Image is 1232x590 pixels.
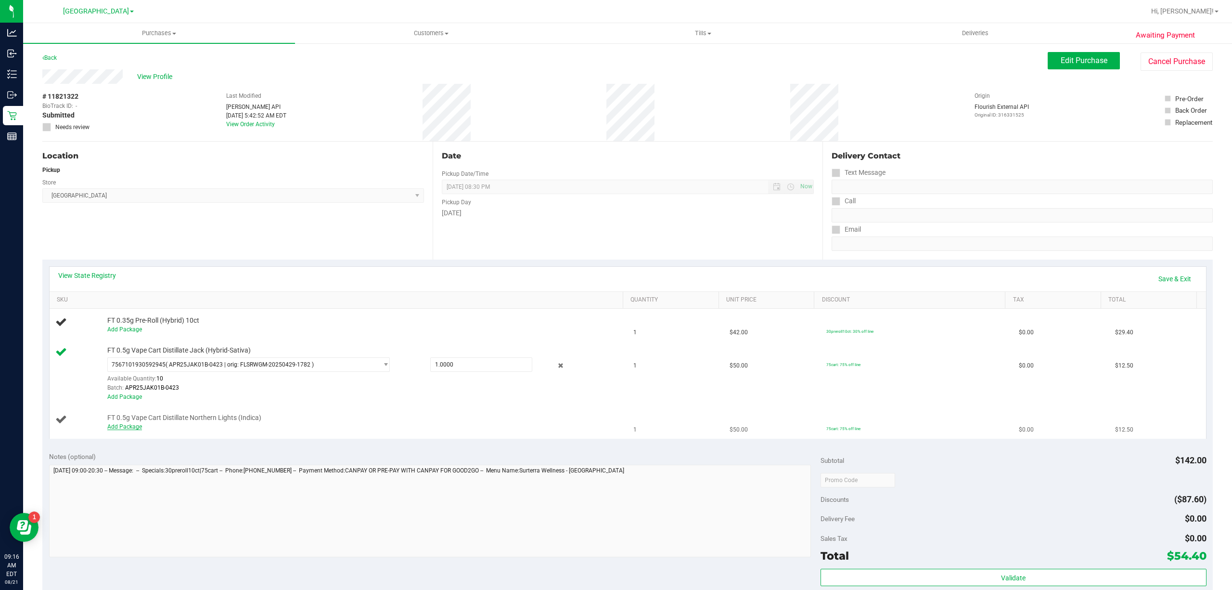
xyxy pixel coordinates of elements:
div: Location [42,150,424,162]
a: Add Package [107,393,142,400]
div: Pre-Order [1175,94,1204,104]
div: Available Quantity: [107,372,405,391]
span: $50.00 [730,361,748,370]
span: Deliveries [949,29,1001,38]
span: Total [821,549,849,563]
span: $54.40 [1167,549,1206,563]
a: View Order Activity [226,121,275,128]
span: $0.00 [1019,425,1034,434]
a: Unit Price [726,296,810,304]
span: Hi, [PERSON_NAME]! [1151,7,1214,15]
span: $142.00 [1175,455,1206,465]
div: [PERSON_NAME] API [226,103,286,111]
inline-svg: Retail [7,111,17,120]
span: Notes (optional) [49,453,96,460]
span: Customers [295,29,566,38]
div: [DATE] [442,208,814,218]
a: View State Registry [58,271,116,280]
p: 09:16 AM EDT [4,552,19,578]
input: Promo Code [821,473,895,487]
a: Tax [1013,296,1097,304]
span: Submitted [42,110,75,120]
inline-svg: Analytics [7,28,17,38]
a: Tills [567,23,839,43]
span: Edit Purchase [1061,56,1107,65]
div: Flourish External API [975,103,1029,118]
inline-svg: Outbound [7,90,17,100]
label: Store [42,178,56,187]
a: Back [42,54,57,61]
div: Back Order [1175,105,1207,115]
span: $0.00 [1185,533,1206,543]
div: Delivery Contact [832,150,1213,162]
a: Add Package [107,326,142,333]
label: Pickup Date/Time [442,170,488,178]
span: Awaiting Payment [1136,30,1195,41]
span: Tills [567,29,838,38]
input: Format: (999) 999-9999 [832,180,1213,194]
inline-svg: Inbound [7,49,17,58]
span: FT 0.5g Vape Cart Distillate Northern Lights (Indica) [107,413,261,422]
label: Last Modified [226,92,261,100]
label: Pickup Day [442,198,471,207]
span: 10 [156,375,163,382]
span: BioTrack ID: [42,102,73,110]
a: Quantity [630,296,715,304]
span: 75cart: 75% off line [826,426,860,431]
iframe: Resource center [10,513,38,542]
a: Deliveries [839,23,1111,43]
span: $12.50 [1115,425,1133,434]
span: Batch: [107,384,124,391]
inline-svg: Reports [7,131,17,141]
span: 1 [633,328,637,337]
span: $0.00 [1019,328,1034,337]
a: Discount [822,296,1002,304]
div: [DATE] 5:42:52 AM EDT [226,111,286,120]
a: Save & Exit [1152,271,1197,287]
label: Origin [975,92,990,100]
span: $12.50 [1115,361,1133,370]
p: 08/21 [4,578,19,586]
input: 1.0000 [431,358,532,371]
span: select [377,358,389,371]
span: 7567101930592945 [112,361,166,368]
strong: Pickup [42,167,60,173]
p: Original ID: 316331525 [975,111,1029,118]
span: Discounts [821,491,849,508]
label: Text Message [832,166,885,180]
span: 1 [633,361,637,370]
inline-svg: Inventory [7,69,17,79]
button: Cancel Purchase [1141,52,1213,71]
div: Date [442,150,814,162]
button: Edit Purchase [1048,52,1120,69]
span: 30preroll10ct: 30% off line [826,329,873,334]
span: $29.40 [1115,328,1133,337]
span: View Profile [137,72,176,82]
a: Add Package [107,423,142,430]
input: Format: (999) 999-9999 [832,208,1213,223]
iframe: Resource center unread badge [28,511,40,523]
span: FT 0.5g Vape Cart Distillate Jack (Hybrid-Sativa) [107,346,251,355]
span: Subtotal [821,457,844,464]
a: Customers [295,23,567,43]
span: - [76,102,77,110]
span: ( APR25JAK01B-0423 | orig: FLSRWGM-20250429-1782 ) [166,361,314,368]
span: $0.00 [1019,361,1034,370]
label: Call [832,194,856,208]
span: [GEOGRAPHIC_DATA] [63,7,129,15]
span: APR25JAK01B-0423 [125,384,179,391]
div: Replacement [1175,118,1212,127]
span: 75cart: 75% off line [826,362,860,367]
span: $50.00 [730,425,748,434]
span: 1 [633,425,637,434]
span: Needs review [55,123,90,131]
label: Email [832,223,861,236]
button: Validate [821,569,1206,586]
span: Purchases [23,29,295,38]
a: Purchases [23,23,295,43]
span: FT 0.35g Pre-Roll (Hybrid) 10ct [107,316,199,325]
span: # 11821322 [42,92,78,102]
a: SKU [57,296,619,304]
span: Sales Tax [821,535,847,542]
